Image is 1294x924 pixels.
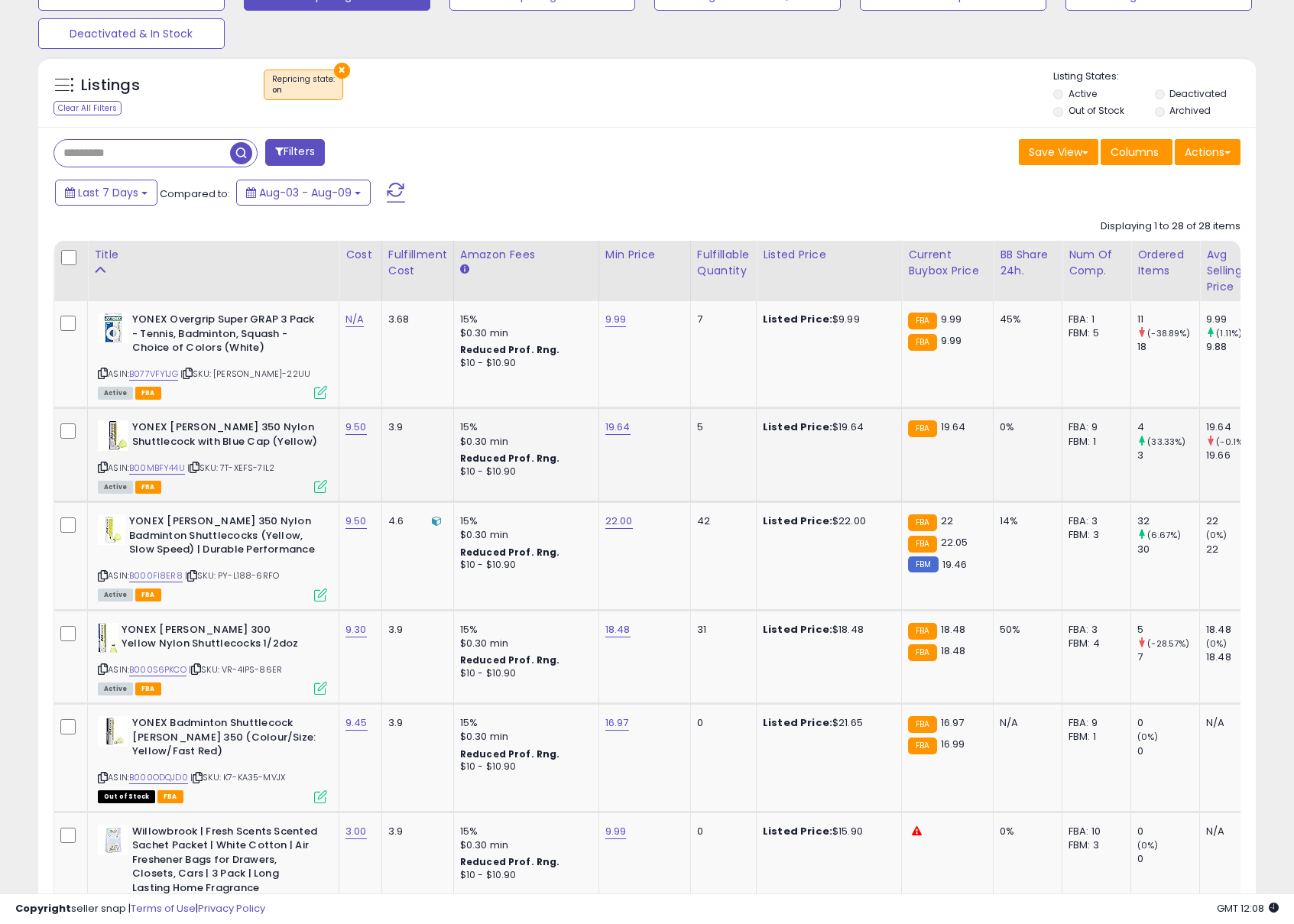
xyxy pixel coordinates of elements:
div: 15% [460,313,587,326]
div: 22 [1206,514,1268,528]
img: 412hZvuNpXL._SL40_.jpg [98,716,128,747]
b: Listed Price: [763,622,832,637]
b: Reduced Prof. Rng. [460,653,560,666]
div: 9.99 [1206,313,1268,326]
span: Columns [1111,144,1159,160]
div: 3.68 [388,313,442,326]
div: 7 [1137,650,1199,664]
div: 19.64 [1206,420,1268,434]
div: 0 [697,825,744,838]
div: 15% [460,514,587,528]
b: Listed Price: [763,312,832,326]
span: FBA [135,387,161,400]
b: Reduced Prof. Rng. [460,452,560,465]
div: $10 - $10.90 [460,760,587,773]
small: FBA [908,313,936,329]
div: 3 [1137,449,1199,462]
div: FBA: 9 [1069,716,1119,730]
span: All listings currently available for purchase on Amazon [98,387,133,400]
div: 31 [697,623,744,637]
div: 18.48 [1206,623,1268,637]
button: Columns [1101,139,1172,165]
div: Amazon Fees [460,247,592,263]
div: FBA: 3 [1069,623,1119,637]
span: | SKU: 7T-XEFS-7IL2 [187,462,274,474]
div: 0 [1137,744,1199,758]
a: B000ODQJD0 [129,771,188,784]
div: FBM: 1 [1069,435,1119,449]
div: FBM: 5 [1069,326,1119,340]
span: 16.97 [941,715,965,730]
div: $9.99 [763,313,890,326]
strong: Copyright [15,901,71,916]
a: N/A [345,312,364,327]
small: FBA [908,514,936,531]
b: Reduced Prof. Rng. [460,343,560,356]
div: 3.9 [388,623,442,637]
b: Reduced Prof. Rng. [460,546,560,559]
small: (0%) [1137,731,1159,743]
div: Avg Selling Price [1206,247,1262,295]
a: 19.64 [605,420,631,435]
div: 11 [1137,313,1199,326]
span: 22.05 [941,535,968,550]
span: 9.99 [941,333,962,348]
span: 19.64 [941,420,966,434]
span: FBA [135,682,161,695]
a: Privacy Policy [198,901,265,916]
div: 30 [1137,543,1199,556]
div: 0 [1137,825,1199,838]
div: Clear All Filters [54,101,122,115]
h5: Listings [81,75,140,96]
b: Listed Price: [763,514,832,528]
div: N/A [1000,716,1050,730]
button: Deactivated & In Stock [38,18,225,49]
span: | SKU: [PERSON_NAME]-22UU [180,368,310,380]
span: FBA [157,790,183,803]
div: 19.66 [1206,449,1268,462]
img: 31VjFZonnqL._SL40_.jpg [98,514,125,545]
small: FBA [908,716,936,733]
small: (-28.57%) [1147,637,1189,650]
img: 41BZh4ocrHS._SL40_.jpg [98,825,128,855]
div: $0.30 min [460,637,587,650]
small: Amazon Fees. [460,263,469,277]
a: 22.00 [605,514,633,529]
div: $0.30 min [460,838,587,852]
label: Out of Stock [1069,104,1124,117]
small: FBA [908,536,936,553]
div: $10 - $10.90 [460,357,587,370]
div: ASIN: [98,313,327,397]
b: Listed Price: [763,715,832,730]
button: Aug-03 - Aug-09 [236,180,371,206]
div: $0.30 min [460,435,587,449]
label: Archived [1169,104,1211,117]
div: 15% [460,716,587,730]
button: Actions [1175,139,1240,165]
div: $18.48 [763,623,890,637]
span: | SKU: K7-KA35-MVJX [190,771,285,783]
div: $21.65 [763,716,890,730]
span: | SKU: PY-L188-6RFO [185,569,279,582]
div: ASIN: [98,716,327,801]
b: YONEX [PERSON_NAME] 350 Nylon Shuttlecock with Blue Cap (Yellow) [132,420,318,452]
small: FBA [908,420,936,437]
div: 14% [1000,514,1050,528]
img: 413u8+giKTL._SL40_.jpg [98,313,128,343]
div: FBM: 4 [1069,637,1119,650]
div: 18 [1137,340,1199,354]
span: Aug-03 - Aug-09 [259,185,352,200]
div: 4.6 [388,514,442,528]
button: Last 7 Days [55,180,157,206]
small: (6.67%) [1147,529,1181,541]
a: 9.50 [345,420,367,435]
b: Listed Price: [763,824,832,838]
div: $22.00 [763,514,890,528]
div: Min Price [605,247,684,263]
div: 15% [460,825,587,838]
span: 18.48 [941,644,966,658]
div: ASIN: [98,623,327,694]
div: 7 [697,313,744,326]
div: N/A [1206,716,1257,730]
div: FBM: 1 [1069,730,1119,744]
